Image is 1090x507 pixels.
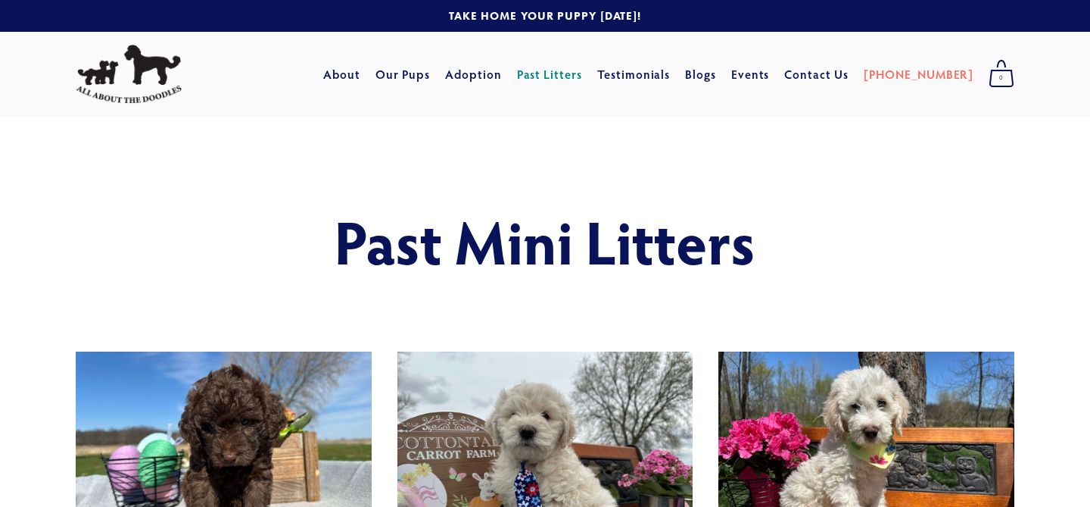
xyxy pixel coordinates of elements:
a: Past Litters [517,66,583,82]
a: Adoption [445,61,502,88]
a: Blogs [685,61,716,88]
a: [PHONE_NUMBER] [864,61,973,88]
a: Events [731,61,770,88]
span: 0 [989,68,1014,88]
a: 0 items in cart [981,55,1022,93]
a: About [323,61,360,88]
a: Testimonials [597,61,671,88]
h1: Past Mini Litters [156,208,934,274]
a: Contact Us [784,61,849,88]
img: All About The Doodles [76,45,182,104]
a: Our Pups [375,61,431,88]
